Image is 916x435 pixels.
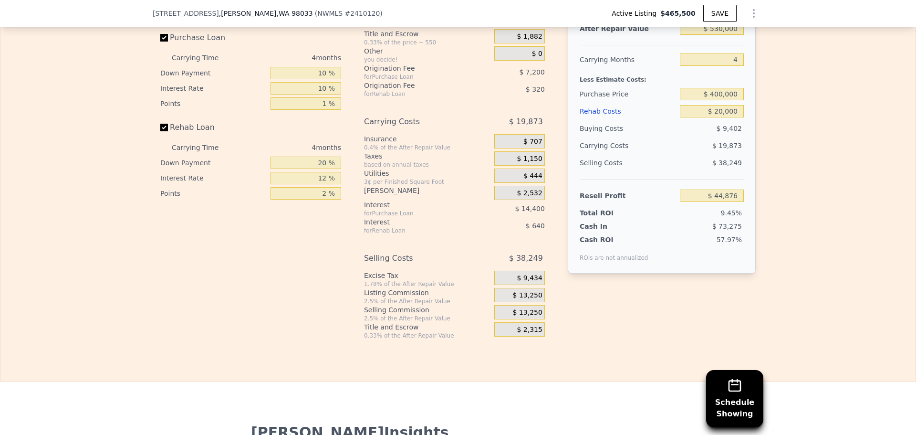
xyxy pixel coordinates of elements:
div: 1.78% of the After Repair Value [364,280,490,288]
button: SAVE [703,5,737,22]
div: Selling Costs [364,250,470,267]
div: 2.5% of the After Repair Value [364,297,490,305]
div: Purchase Price [580,85,676,103]
div: 0.33% of the price + 550 [364,39,490,46]
span: $ 9,402 [717,125,742,132]
div: Rehab Costs [580,103,676,120]
div: 4 months [238,140,341,155]
div: 2.5% of the After Repair Value [364,315,490,322]
div: Title and Escrow [364,29,490,39]
input: Rehab Loan [160,124,168,131]
div: Selling Costs [580,154,676,171]
div: for Rehab Loan [364,227,470,234]
span: $ 9,434 [517,274,542,283]
div: Interest Rate [160,170,267,186]
div: Down Payment [160,155,267,170]
div: After Repair Value [580,20,676,37]
span: $ 2,532 [517,189,542,198]
div: Taxes [364,151,490,161]
div: Origination Fee [364,64,470,73]
div: Buying Costs [580,120,676,137]
div: 0.4% of the After Repair Value [364,144,490,151]
div: Other [364,46,490,56]
span: $ 13,250 [513,291,542,300]
div: Carrying Months [580,51,676,68]
div: Interest [364,200,470,210]
span: $ 1,882 [517,32,542,41]
div: Excise Tax [364,271,490,280]
span: $ 38,249 [509,250,543,267]
div: Carrying Time [172,140,234,155]
div: Listing Commission [364,288,490,297]
div: Total ROI [580,208,639,218]
span: NWMLS [317,10,343,17]
span: $ 707 [523,138,542,146]
div: for Purchase Loan [364,73,470,81]
span: 57.97% [717,236,742,244]
div: Interest Rate [160,81,267,96]
div: Carrying Time [172,50,234,65]
span: $ 13,250 [513,308,542,317]
span: $ 320 [526,85,545,93]
div: Selling Commission [364,305,490,315]
div: Carrying Costs [364,113,470,130]
div: for Purchase Loan [364,210,470,217]
span: , WA 98033 [277,10,313,17]
div: Resell Profit [580,187,676,204]
span: $ 1,150 [517,155,542,163]
div: Cash ROI [580,235,648,244]
span: $465,500 [660,9,696,18]
div: [PERSON_NAME] [364,186,490,195]
div: 3¢ per Finished Square Foot [364,178,490,186]
div: Down Payment [160,65,267,81]
div: 4 months [238,50,341,65]
span: Active Listing [612,9,660,18]
button: Show Options [744,4,763,23]
div: based on annual taxes [364,161,490,169]
div: Insurance [364,134,490,144]
div: Less Estimate Costs: [580,68,744,85]
div: Cash In [580,222,639,231]
span: $ 19,873 [712,142,742,149]
div: Origination Fee [364,81,470,90]
span: , [PERSON_NAME] [219,9,313,18]
span: $ 0 [532,50,542,58]
span: $ 19,873 [509,113,543,130]
input: Purchase Loan [160,34,168,42]
div: Carrying Costs [580,137,639,154]
div: you decide! [364,56,490,64]
button: ScheduleShowing [706,370,763,427]
div: Interest [364,217,470,227]
label: Purchase Loan [160,29,267,46]
div: ( ) [315,9,383,18]
span: $ 73,275 [712,223,742,230]
div: Points [160,96,267,111]
span: $ 7,200 [519,68,544,76]
div: Points [160,186,267,201]
div: for Rehab Loan [364,90,470,98]
div: ROIs are not annualized [580,244,648,262]
span: $ 38,249 [712,159,742,167]
span: 9.45% [721,209,742,217]
span: [STREET_ADDRESS] [153,9,219,18]
span: $ 444 [523,172,542,180]
span: # 2410120 [344,10,380,17]
span: $ 640 [526,222,545,230]
span: $ 14,400 [515,205,545,212]
div: 0.33% of the After Repair Value [364,332,490,340]
div: Title and Escrow [364,322,490,332]
label: Rehab Loan [160,119,267,136]
span: $ 2,315 [517,326,542,334]
div: Utilities [364,169,490,178]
